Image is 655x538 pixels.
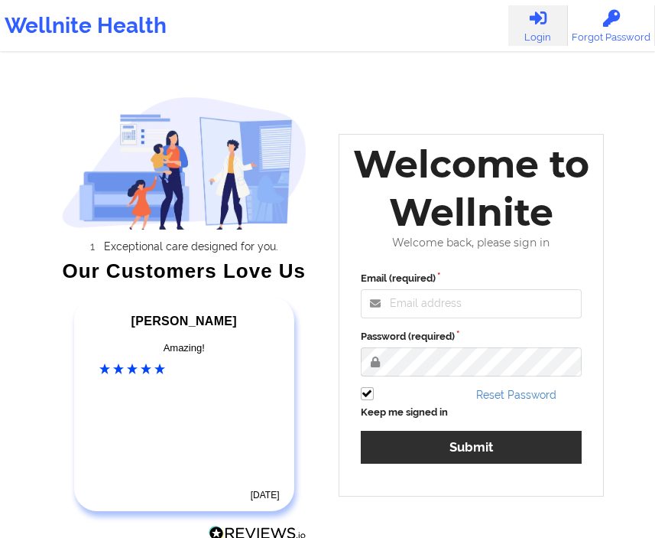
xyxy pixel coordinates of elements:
[350,140,593,236] div: Welcome to Wellnite
[361,431,582,464] button: Submit
[361,329,582,344] label: Password (required)
[361,271,582,286] label: Email (required)
[131,315,237,328] span: [PERSON_NAME]
[350,236,593,249] div: Welcome back, please sign in
[508,5,568,46] a: Login
[99,341,269,356] div: Amazing!
[361,405,448,420] label: Keep me signed in
[251,490,280,501] time: [DATE]
[76,240,306,253] li: Exceptional care designed for you.
[62,96,306,230] img: wellnite-auth-hero_200.c722682e.png
[476,389,556,401] a: Reset Password
[568,5,655,46] a: Forgot Password
[361,289,582,318] input: Email address
[62,263,306,279] div: Our Customers Love Us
